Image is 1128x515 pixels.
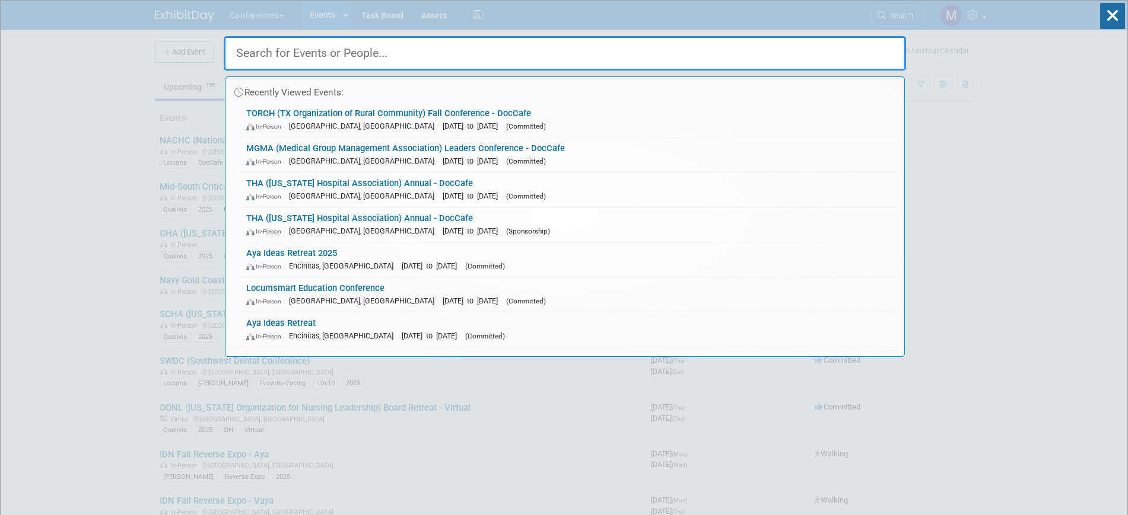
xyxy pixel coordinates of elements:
a: THA ([US_STATE] Hospital Association) Annual - DocCafe In-Person [GEOGRAPHIC_DATA], [GEOGRAPHIC_D... [240,172,898,207]
span: [DATE] to [DATE] [443,156,504,165]
span: [DATE] to [DATE] [443,191,504,200]
span: [GEOGRAPHIC_DATA], [GEOGRAPHIC_DATA] [289,296,440,305]
span: (Committed) [465,262,505,270]
a: Locumsmart Education Conference In-Person [GEOGRAPHIC_DATA], [GEOGRAPHIC_DATA] [DATE] to [DATE] (... [240,277,898,312]
span: (Committed) [465,332,505,340]
span: In-Person [246,193,287,200]
a: THA ([US_STATE] Hospital Association) Annual - DocCafe In-Person [GEOGRAPHIC_DATA], [GEOGRAPHIC_D... [240,207,898,242]
span: [DATE] to [DATE] [443,296,504,305]
a: TORCH (TX Organization of Rural Community) Fall Conference - DocCafe In-Person [GEOGRAPHIC_DATA],... [240,103,898,137]
span: [GEOGRAPHIC_DATA], [GEOGRAPHIC_DATA] [289,121,440,130]
input: Search for Events or People... [224,36,906,71]
span: Encinitas, [GEOGRAPHIC_DATA] [289,331,399,340]
a: MGMA (Medical Group Management Association) Leaders Conference - DocCafe In-Person [GEOGRAPHIC_DA... [240,137,898,172]
span: [DATE] to [DATE] [443,121,504,130]
span: In-Person [246,298,287,305]
span: [GEOGRAPHIC_DATA], [GEOGRAPHIC_DATA] [289,226,440,235]
span: Encinitas, [GEOGRAPHIC_DATA] [289,261,399,270]
a: Aya Ideas Retreat 2025 In-Person Encinitas, [GEOGRAPHIC_DATA] [DATE] to [DATE] (Committed) [240,242,898,277]
span: [DATE] to [DATE] [402,331,463,340]
span: [GEOGRAPHIC_DATA], [GEOGRAPHIC_DATA] [289,156,440,165]
span: [GEOGRAPHIC_DATA], [GEOGRAPHIC_DATA] [289,191,440,200]
span: In-Person [246,123,287,130]
div: Recently Viewed Events: [231,77,898,103]
span: (Sponsorship) [506,227,550,235]
span: (Committed) [506,122,546,130]
span: In-Person [246,158,287,165]
span: (Committed) [506,192,546,200]
a: Aya Ideas Retreat In-Person Encinitas, [GEOGRAPHIC_DATA] [DATE] to [DATE] (Committed) [240,312,898,347]
span: (Committed) [506,157,546,165]
span: (Committed) [506,297,546,305]
span: In-Person [246,228,287,235]
span: In-Person [246,263,287,270]
span: [DATE] to [DATE] [402,261,463,270]
span: In-Person [246,332,287,340]
span: [DATE] to [DATE] [443,226,504,235]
